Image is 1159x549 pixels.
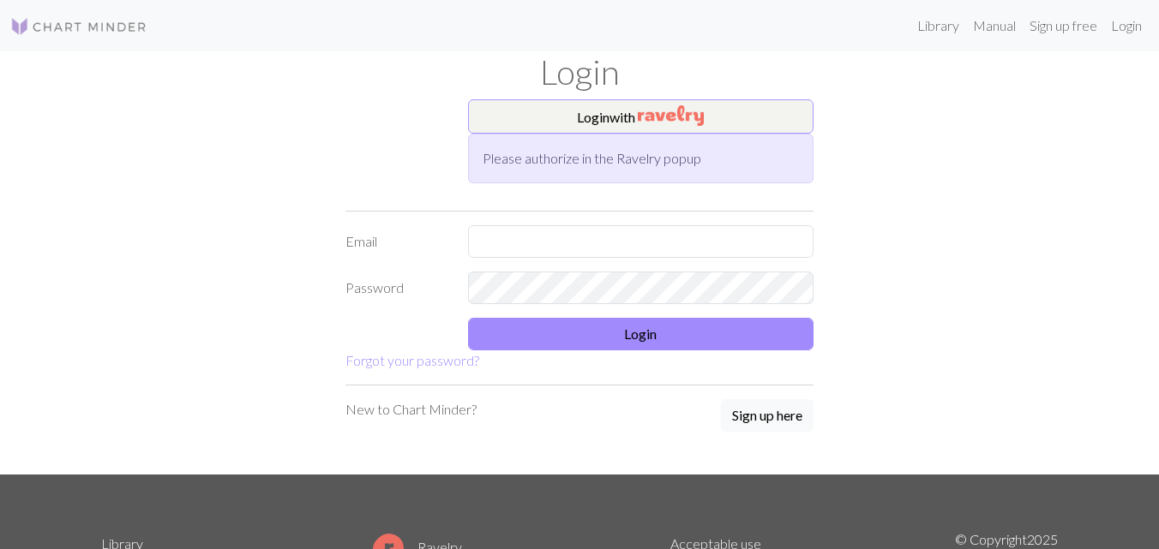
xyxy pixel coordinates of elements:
[345,352,479,368] a: Forgot your password?
[468,134,814,183] div: Please authorize in the Ravelry popup
[721,399,814,433] a: Sign up here
[1023,9,1104,43] a: Sign up free
[345,399,477,420] p: New to Chart Minder?
[10,16,147,37] img: Logo
[468,318,814,350] button: Login
[335,272,458,304] label: Password
[721,399,814,432] button: Sign up here
[1104,9,1149,43] a: Login
[468,99,814,134] button: Loginwith
[638,105,704,126] img: Ravelry
[335,225,458,258] label: Email
[966,9,1023,43] a: Manual
[91,51,1068,92] h1: Login
[910,9,966,43] a: Library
